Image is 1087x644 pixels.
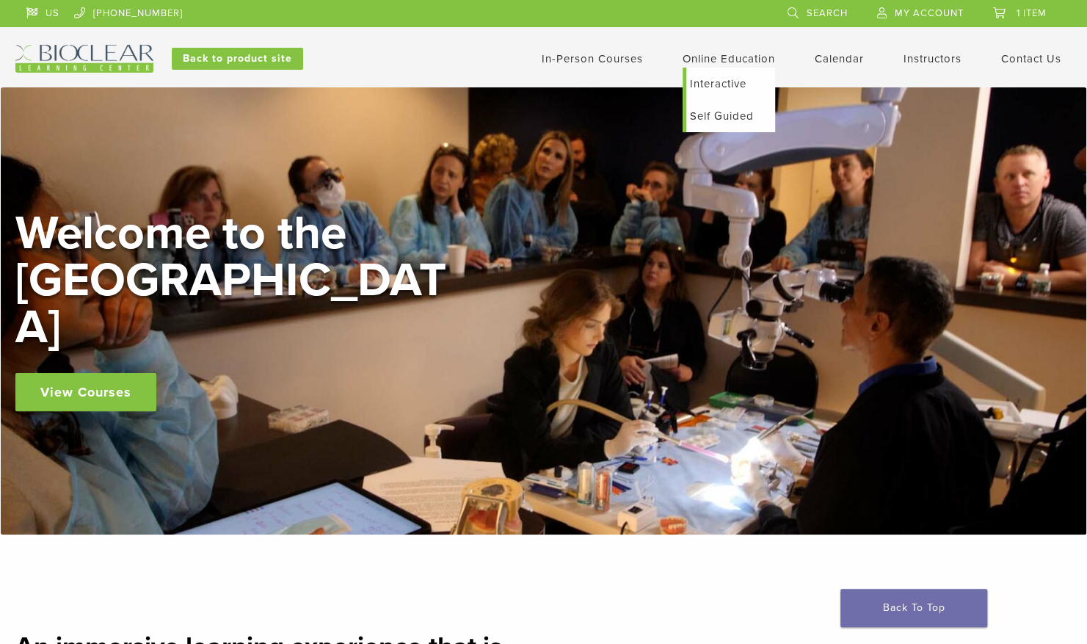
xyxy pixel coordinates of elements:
a: In-Person Courses [542,52,643,65]
span: My Account [895,7,964,19]
h2: Welcome to the [GEOGRAPHIC_DATA] [15,210,456,351]
span: Search [807,7,848,19]
a: View Courses [15,373,156,411]
img: Bioclear [15,45,153,73]
a: Contact Us [1001,52,1061,65]
a: Instructors [904,52,961,65]
a: Back to product site [172,48,303,70]
span: 1 item [1017,7,1047,19]
a: Interactive [686,68,775,100]
a: Calendar [815,52,864,65]
a: Self Guided [686,100,775,132]
a: Back To Top [840,589,987,627]
a: Online Education [683,52,775,65]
